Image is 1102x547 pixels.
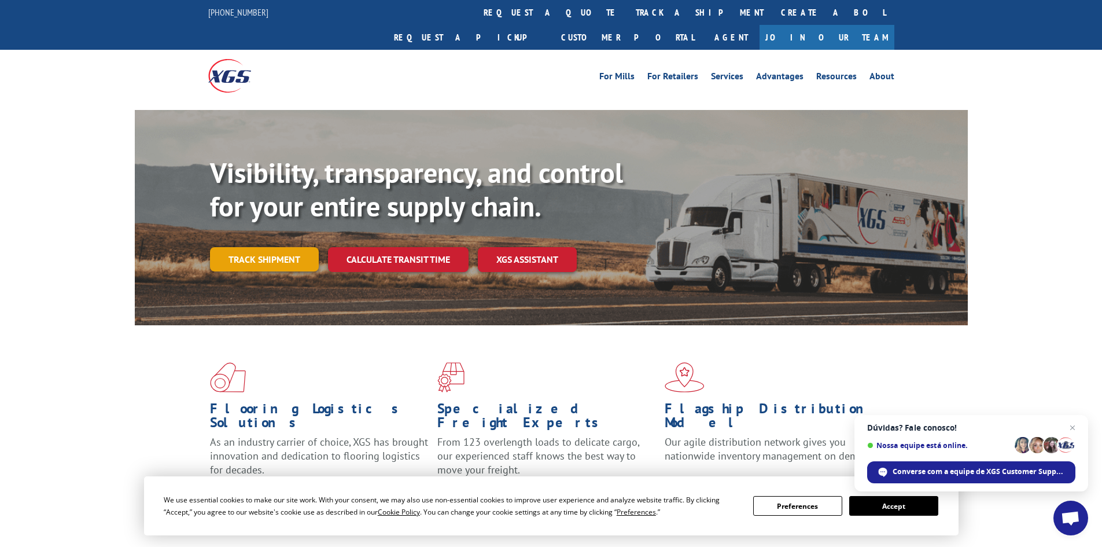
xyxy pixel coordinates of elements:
a: Agent [703,25,760,50]
span: Converse com a equipe de XGS Customer Support [893,467,1064,477]
button: Preferences [753,496,842,516]
span: Dúvidas? Fale conosco! [867,423,1075,432]
a: Resources [816,72,857,85]
a: Learn More > [665,473,809,487]
div: Bate-papo aberto [1053,501,1088,535]
a: For Retailers [647,72,698,85]
p: From 123 overlength loads to delicate cargo, our experienced staff knows the best way to move you... [437,435,656,487]
button: Accept [849,496,938,516]
a: Services [711,72,743,85]
a: Calculate transit time [328,247,469,272]
h1: Flooring Logistics Solutions [210,402,429,435]
div: Cookie Consent Prompt [144,476,959,535]
span: As an industry carrier of choice, XGS has brought innovation and dedication to flooring logistics... [210,435,428,476]
span: Cookie Policy [378,507,420,517]
h1: Flagship Distribution Model [665,402,883,435]
img: xgs-icon-flagship-distribution-model-red [665,362,705,392]
a: About [869,72,894,85]
span: Preferences [617,507,656,517]
span: Nossa equipe está online. [867,441,1011,450]
div: Converse com a equipe de XGS Customer Support [867,461,1075,483]
div: We use essential cookies to make our site work. With your consent, we may also use non-essential ... [164,494,739,518]
b: Visibility, transparency, and control for your entire supply chain. [210,155,623,224]
span: Our agile distribution network gives you nationwide inventory management on demand. [665,435,878,462]
a: Advantages [756,72,804,85]
a: For Mills [599,72,635,85]
img: xgs-icon-focused-on-flooring-red [437,362,465,392]
img: xgs-icon-total-supply-chain-intelligence-red [210,362,246,392]
a: Track shipment [210,247,319,271]
a: Join Our Team [760,25,894,50]
h1: Specialized Freight Experts [437,402,656,435]
a: Customer Portal [552,25,703,50]
a: Request a pickup [385,25,552,50]
a: [PHONE_NUMBER] [208,6,268,18]
a: XGS ASSISTANT [478,247,577,272]
span: Bate-papo [1066,421,1079,435]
